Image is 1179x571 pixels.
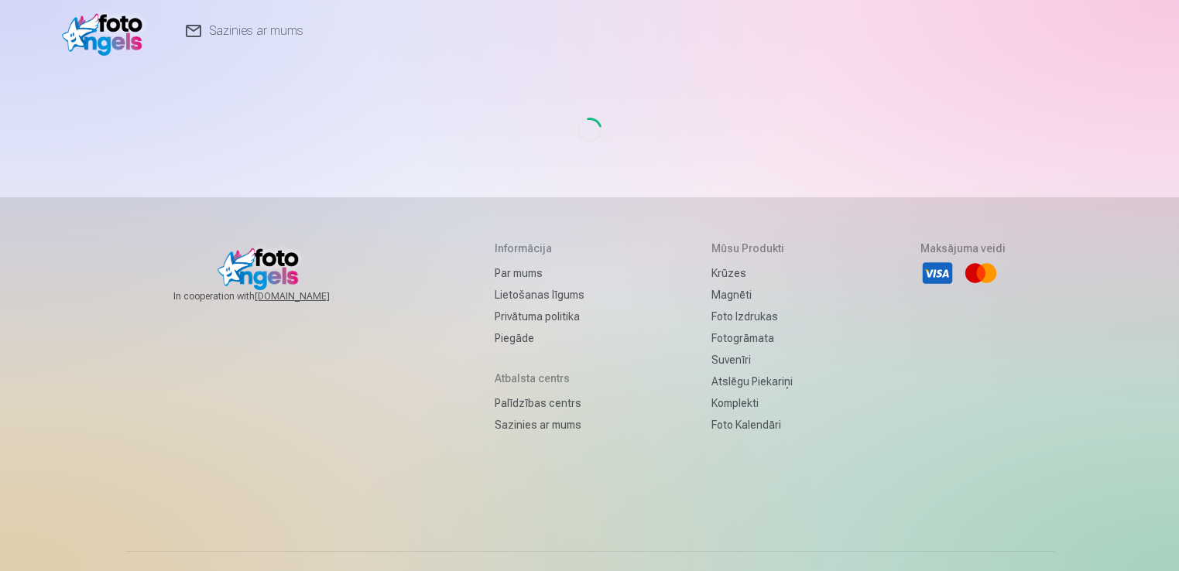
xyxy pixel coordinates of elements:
span: In cooperation with [173,290,367,303]
a: Krūzes [711,262,793,284]
h5: Mūsu produkti [711,241,793,256]
a: Lietošanas līgums [495,284,584,306]
a: Magnēti [711,284,793,306]
h5: Informācija [495,241,584,256]
a: Sazinies ar mums [495,414,584,436]
img: /v1 [62,6,151,56]
a: Komplekti [711,392,793,414]
li: Visa [920,256,955,290]
a: [DOMAIN_NAME] [255,290,367,303]
a: Suvenīri [711,349,793,371]
li: Mastercard [964,256,998,290]
a: Fotogrāmata [711,327,793,349]
h5: Maksājuma veidi [920,241,1006,256]
a: Par mums [495,262,584,284]
a: Atslēgu piekariņi [711,371,793,392]
a: Piegāde [495,327,584,349]
a: Privātuma politika [495,306,584,327]
h5: Atbalsta centrs [495,371,584,386]
a: Palīdzības centrs [495,392,584,414]
a: Foto izdrukas [711,306,793,327]
a: Foto kalendāri [711,414,793,436]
